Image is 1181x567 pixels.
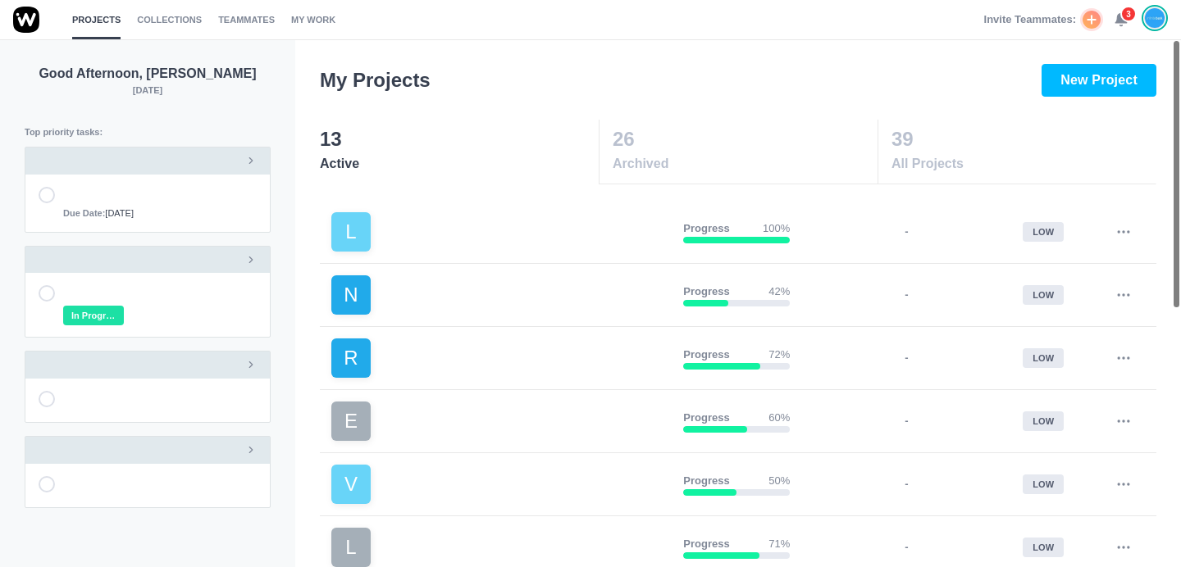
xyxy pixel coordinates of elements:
span: Archived [613,154,877,174]
span: In Progress [63,306,124,326]
p: 71% [768,536,790,552]
p: - [905,539,908,556]
a: R [331,338,670,378]
p: Progress [683,220,729,237]
a: N [331,275,670,315]
p: Good Afternoon, [PERSON_NAME] [25,64,271,84]
p: 13 [320,125,598,154]
span: 3 [1120,6,1137,22]
p: - [905,476,908,492]
strong: Due Date: [63,208,105,218]
img: João Tosta [1145,7,1165,29]
div: N [331,275,371,315]
p: Progress [683,473,729,489]
p: 42% [768,283,790,300]
p: - [905,350,908,366]
p: 39 [891,125,1155,154]
p: 26 [613,125,877,154]
div: E [331,401,371,441]
p: - [905,287,908,303]
a: V [331,465,670,504]
p: [DATE] [25,84,271,98]
p: - [905,224,908,240]
p: 72% [768,347,790,363]
a: L [331,528,670,567]
span: Active [320,154,598,174]
img: winio [13,7,39,33]
span: Invite Teammates: [984,11,1076,28]
div: low [1023,348,1064,369]
button: New Project [1042,64,1156,97]
div: L [331,528,371,567]
p: Top priority tasks: [25,125,271,139]
p: - [905,413,908,429]
p: 50% [768,473,790,489]
div: V [331,465,371,504]
div: L [331,212,371,252]
div: low [1023,411,1064,432]
div: low [1023,538,1064,558]
a: L [331,212,670,252]
div: low [1023,474,1064,495]
p: Progress [683,283,729,300]
div: R [331,338,371,378]
a: E [331,401,670,441]
span: [DATE] [63,206,134,220]
div: low [1023,222,1064,243]
p: Progress [683,347,729,363]
p: Progress [683,410,729,426]
div: low [1023,285,1064,306]
h3: My Projects [320,66,431,95]
p: Progress [683,536,729,552]
p: 100% [763,220,790,237]
span: All Projects [891,154,1155,174]
p: 60% [768,410,790,426]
